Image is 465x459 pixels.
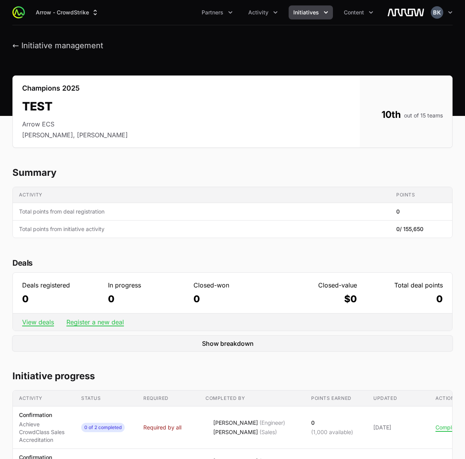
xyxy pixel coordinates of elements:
[244,5,282,19] div: Activity menu
[339,5,378,19] button: Content
[22,280,100,290] dt: Deals registered
[197,5,237,19] div: Partners menu
[197,5,237,19] button: Partners
[289,5,333,19] button: Initiatives
[108,293,186,305] dd: 0
[400,226,423,232] span: / 155,650
[25,5,378,19] div: Main navigation
[22,99,128,113] h2: TEST
[12,6,25,19] img: ActivitySource
[199,391,305,406] th: Completed by
[22,84,128,93] p: Champions 2025
[12,257,453,269] h2: Deals
[431,6,443,19] img: Brittany Karno
[12,257,453,351] section: Deal statistics
[31,5,104,19] div: Supplier switch menu
[293,9,319,16] span: Initiatives
[13,391,75,406] th: Activity
[344,9,364,16] span: Content
[12,336,453,351] button: Show breakdownExpand/Collapse
[19,225,384,233] span: Total points from initiative activity
[404,112,443,119] span: out of 15 teams
[193,280,272,290] dt: Closed-won
[12,166,453,179] h2: Summary
[311,428,353,436] p: (1,000 available)
[244,5,282,19] button: Activity
[22,119,128,129] li: Arrow ECS
[75,391,137,406] th: Status
[66,318,124,326] a: Register a new deal
[435,424,460,431] button: Complete
[339,5,378,19] div: Content menu
[369,109,443,121] dd: 10th
[248,9,268,16] span: Activity
[19,420,69,444] p: Achieve CrowdClass Sales Accreditation
[289,5,333,19] div: Initiatives menu
[19,411,69,419] p: Confirmation
[137,391,199,406] th: Required
[373,424,423,431] span: [DATE]
[279,280,357,290] dt: Closed-value
[390,187,452,203] th: Points
[143,424,181,431] span: Required by all
[202,339,254,348] span: Show breakdown
[22,130,128,140] li: [PERSON_NAME], [PERSON_NAME]
[12,41,103,51] button: ← Initiative management
[12,370,453,382] h2: Initiative progress
[13,187,390,203] th: Activity
[387,5,425,20] img: Arrow
[108,280,186,290] dt: In progress
[367,391,429,406] th: Updated
[305,391,367,406] th: Points earned
[311,419,353,427] p: 0
[12,166,453,238] section: TEST's progress summary
[202,9,223,16] span: Partners
[279,293,357,305] dd: $0
[365,280,443,290] dt: Total deal points
[22,318,54,326] a: View deals
[213,419,258,427] span: [PERSON_NAME]
[259,428,277,436] span: (Sales)
[31,5,104,19] button: Arrow - CrowdStrike
[22,293,100,305] dd: 0
[193,293,272,305] dd: 0
[19,208,384,215] span: Total points from deal registration
[396,208,400,215] span: 0
[259,419,285,427] span: (Engineer)
[257,340,263,347] svg: Expand/Collapse
[396,225,423,233] span: 0
[12,75,453,148] section: TEST's details
[365,293,443,305] dd: 0
[213,428,258,436] span: [PERSON_NAME]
